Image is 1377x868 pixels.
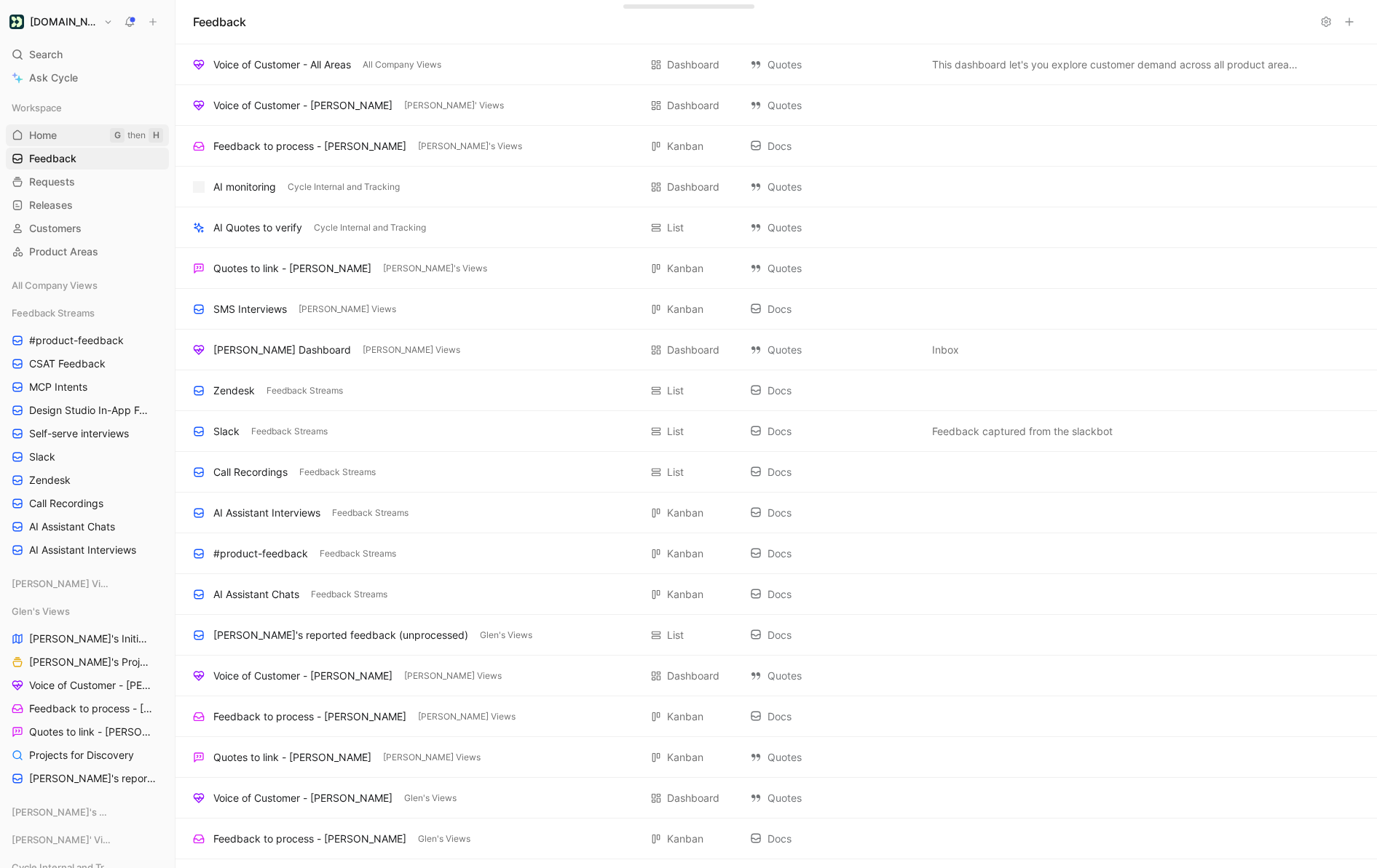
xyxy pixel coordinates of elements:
[750,586,918,603] div: Docs
[401,99,507,112] button: [PERSON_NAME]' Views
[9,15,24,29] img: Customer.io
[750,504,918,522] div: Docs
[267,383,343,398] span: Feedback Streams
[6,768,169,789] a: [PERSON_NAME]'s reported feedback (unprocessed)
[380,262,490,275] button: [PERSON_NAME]'s Views
[213,341,351,359] div: [PERSON_NAME] Dashboard
[6,353,169,375] a: CSAT Feedback
[667,789,719,807] div: Dashboard
[667,830,703,848] div: Kanban
[213,545,308,562] div: #product-feedback
[213,749,371,766] div: Quotes to link - [PERSON_NAME]
[6,274,169,300] div: All Company Views
[29,221,82,236] span: Customers
[6,573,169,599] div: [PERSON_NAME] Views
[29,175,75,189] span: Requests
[127,128,146,143] div: then
[750,97,918,114] div: Quotes
[29,473,71,487] span: Zendesk
[929,423,1116,440] button: Feedback captured from the slackbot
[6,194,169,216] a: Releases
[750,382,918,399] div: Docs
[175,615,1377,656] div: [PERSON_NAME]'s reported feedback (unprocessed)Glen's ViewsList DocsView actions
[6,44,169,65] div: Search
[6,97,169,119] div: Workspace
[29,543,136,557] span: AI Assistant Interviews
[332,506,409,520] span: Feedback Streams
[248,425,331,438] button: Feedback Streams
[175,85,1377,126] div: Voice of Customer - [PERSON_NAME][PERSON_NAME]' ViewsDashboard QuotesView actions
[667,219,684,236] div: List
[213,178,276,196] div: AI monitoring
[750,749,918,766] div: Quotes
[29,357,106,371] span: CSAT Feedback
[667,178,719,196] div: Dashboard
[213,423,240,440] div: Slack
[29,333,124,348] span: #product-feedback
[175,248,1377,289] div: Quotes to link - [PERSON_NAME][PERSON_NAME]'s ViewsKanban QuotesView actions
[29,244,98,259] span: Product Areas
[667,749,703,766] div: Kanban
[750,789,918,807] div: Quotes
[29,46,63,63] span: Search
[6,600,169,622] div: Glen's Views
[29,380,87,394] span: MCP Intents
[175,411,1377,452] div: SlackFeedback StreamsList DocsFeedback captured from the slackbotView actions
[667,138,703,155] div: Kanban
[6,651,169,673] a: [PERSON_NAME]'s Projects
[12,805,112,819] span: [PERSON_NAME]'s Views
[6,698,169,720] a: Feedback to process - [PERSON_NAME]
[29,701,154,716] span: Feedback to process - [PERSON_NAME]
[175,44,1377,85] div: Voice of Customer - All AreasAll Company ViewsDashboard QuotesThis dashboard let's you explore cu...
[175,819,1377,859] div: Feedback to process - [PERSON_NAME]Glen's ViewsKanban DocsView actions
[12,832,111,847] span: [PERSON_NAME]' Views
[404,791,457,805] span: Glen's Views
[480,628,532,642] span: Glen's Views
[320,546,396,561] span: Feedback Streams
[667,545,703,562] div: Kanban
[415,832,473,845] button: Glen's Views
[932,423,1113,440] span: Feedback captured from the slackbot
[213,260,371,277] div: Quotes to link - [PERSON_NAME]
[383,750,481,765] span: [PERSON_NAME] Views
[30,15,98,28] h1: [DOMAIN_NAME]
[6,573,169,594] div: [PERSON_NAME] Views
[296,303,399,316] button: [PERSON_NAME] Views
[175,574,1377,615] div: AI Assistant ChatsFeedback StreamsKanban DocsView actions
[175,452,1377,493] div: Call RecordingsFeedback StreamsList DocsView actions
[12,576,111,591] span: [PERSON_NAME] Views
[175,289,1377,330] div: SMS Interviews[PERSON_NAME] ViewsKanban DocsView actions
[6,744,169,766] a: Projects for Discovery
[383,261,487,276] span: [PERSON_NAME]'s Views
[213,56,351,73] div: Voice of Customer - All Areas
[149,128,163,143] div: H
[175,330,1377,370] div: [PERSON_NAME] Dashboard[PERSON_NAME] ViewsDashboard QuotesInboxView actions
[264,384,346,397] button: Feedback Streams
[380,751,484,764] button: [PERSON_NAME] Views
[175,533,1377,574] div: #product-feedbackFeedback StreamsKanban DocsView actions
[175,656,1377,696] div: Voice of Customer - [PERSON_NAME][PERSON_NAME] ViewsDashboard QuotesView actions
[401,669,505,682] button: [PERSON_NAME] Views
[175,778,1377,819] div: Voice of Customer - [PERSON_NAME]Glen's ViewsDashboard QuotesView actions
[750,260,918,277] div: Quotes
[667,382,684,399] div: List
[418,832,470,846] span: Glen's Views
[750,667,918,685] div: Quotes
[213,830,406,848] div: Feedback to process - [PERSON_NAME]
[667,504,703,522] div: Kanban
[415,140,525,153] button: [PERSON_NAME]'s Views
[29,450,55,464] span: Slack
[213,219,302,236] div: AI Quotes to verify
[750,138,918,155] div: Docs
[29,771,156,786] span: [PERSON_NAME]'s reported feedback (unprocessed)
[6,600,169,789] div: Glen's Views[PERSON_NAME]'s Initiatives[PERSON_NAME]'s ProjectsVoice of Customer - [PERSON_NAME]F...
[251,424,328,439] span: Feedback Streams
[29,748,134,763] span: Projects for Discovery
[6,171,169,193] a: Requests
[329,506,411,519] button: Feedback Streams
[6,302,169,561] div: Feedback Streams#product-feedbackCSAT FeedbackMCP IntentsDesign Studio In-App FeedbackSelf-serve ...
[667,97,719,114] div: Dashboard
[285,180,403,194] button: Cycle Internal and Tracking
[6,124,169,146] a: HomeGthenH
[929,341,962,359] button: Inbox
